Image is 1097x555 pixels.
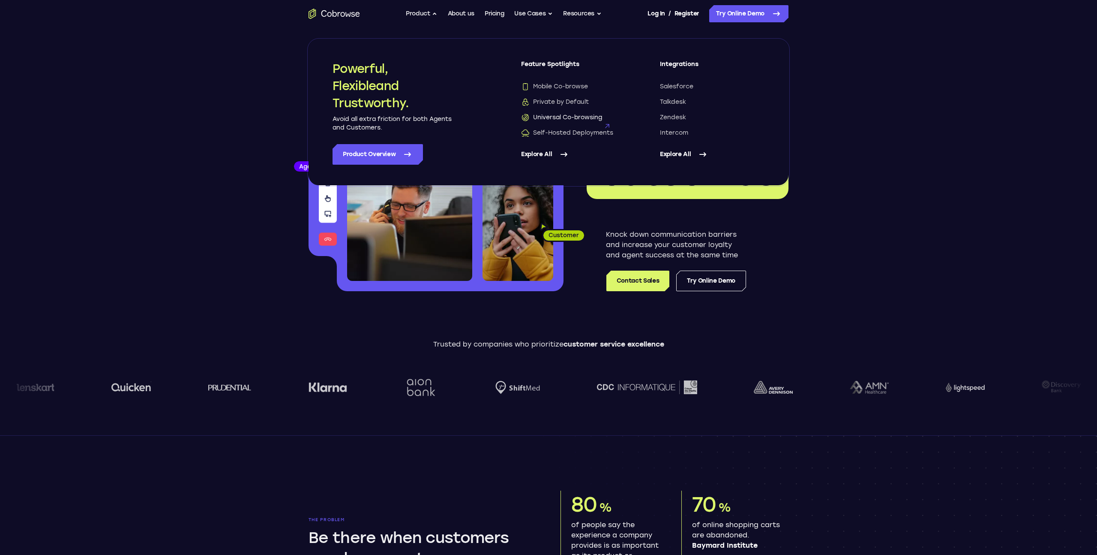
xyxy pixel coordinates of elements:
[521,82,530,91] img: Mobile Co-browse
[521,113,626,122] a: Universal Co-browsingUniversal Co-browsing
[692,492,716,517] span: 70
[599,500,611,515] span: %
[333,115,453,132] p: Avoid all extra friction for both Agents and Customers.
[521,144,626,165] a: Explore All
[485,5,504,22] a: Pricing
[333,144,423,165] a: Product Overview
[676,271,746,291] a: Try Online Demo
[660,98,764,106] a: Talkdesk
[309,382,347,392] img: Klarna
[606,271,669,291] a: Contact Sales
[406,5,438,22] button: Product
[521,129,530,137] img: Self-Hosted Deployments
[495,381,540,394] img: Shiftmed
[709,5,788,22] a: Try Online Demo
[660,98,686,106] span: Talkdesk
[674,5,699,22] a: Register
[521,98,626,106] a: Private by DefaultPrivate by Default
[521,82,626,91] a: Mobile Co-browseMobile Co-browse
[483,179,553,281] img: A customer holding their phone
[347,128,472,281] img: A customer support agent talking on the phone
[597,380,697,394] img: CDC Informatique
[521,113,530,122] img: Universal Co-browsing
[521,129,613,137] span: Self-Hosted Deployments
[718,500,731,515] span: %
[660,113,764,122] a: Zendesk
[563,340,664,348] span: customer service excellence
[521,60,626,75] span: Feature Spotlights
[692,520,782,551] p: of online shopping carts are abandoned.
[850,381,889,394] img: AMN Healthcare
[521,82,588,91] span: Mobile Co-browse
[660,82,693,91] span: Salesforce
[692,540,782,551] span: Baymard Institute
[660,60,764,75] span: Integrations
[946,383,985,392] img: Lightspeed
[660,129,764,137] a: Intercom
[660,113,686,122] span: Zendesk
[660,82,764,91] a: Salesforce
[521,98,530,106] img: Private by Default
[111,380,151,394] img: quicken
[521,98,589,106] span: Private by Default
[660,129,688,137] span: Intercom
[521,113,602,122] span: Universal Co-browsing
[563,5,602,22] button: Resources
[647,5,665,22] a: Log In
[660,144,764,165] a: Explore All
[606,229,746,260] p: Knock down communication barriers and increase your customer loyalty and agent success at the sam...
[668,9,671,19] span: /
[404,370,438,405] img: Aion Bank
[309,9,360,19] a: Go to the home page
[333,60,453,112] h2: Powerful, Flexible and Trustworthy.
[208,384,252,391] img: prudential
[448,5,474,22] a: About us
[521,129,626,137] a: Self-Hosted DeploymentsSelf-Hosted Deployments
[571,492,597,517] span: 80
[309,517,537,522] p: The problem
[754,381,793,394] img: avery-dennison
[514,5,553,22] button: Use Cases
